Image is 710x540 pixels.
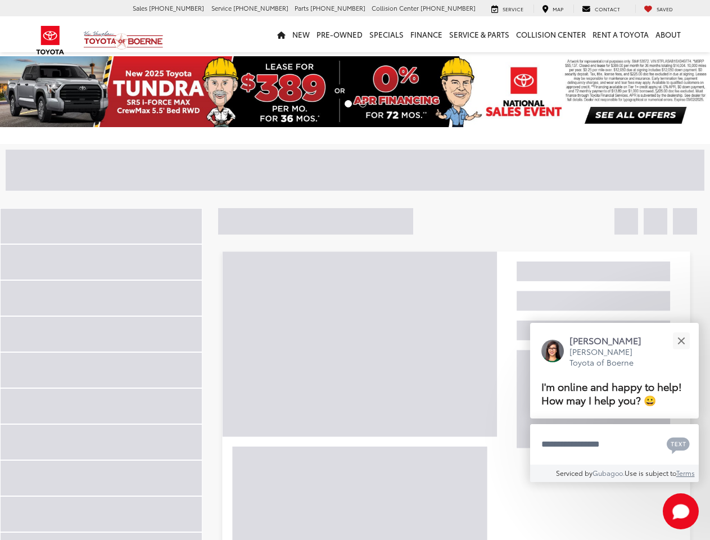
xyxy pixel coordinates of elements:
a: My Saved Vehicles [635,4,681,13]
a: Pre-Owned [313,16,366,52]
a: Rent a Toyota [589,16,652,52]
button: Chat with SMS [663,431,693,457]
span: [PHONE_NUMBER] [149,3,204,12]
a: Contact [573,4,628,13]
span: Service [211,3,232,12]
span: [PHONE_NUMBER] [233,3,288,12]
span: I'm online and happy to help! How may I help you? 😀 [541,379,682,407]
span: [PHONE_NUMBER] [310,3,365,12]
a: Collision Center [513,16,589,52]
a: Specials [366,16,407,52]
svg: Text [667,436,690,454]
a: Gubagoo. [593,468,625,478]
span: Service [503,5,523,12]
svg: Start Chat [663,493,699,529]
span: Serviced by [556,468,593,478]
div: Close[PERSON_NAME][PERSON_NAME] Toyota of BoerneI'm online and happy to help! How may I help you?... [530,323,699,482]
img: Toyota [29,22,71,58]
span: Use is subject to [625,468,676,478]
a: Service [483,4,532,13]
button: Toggle Chat Window [663,493,699,529]
span: Sales [133,3,147,12]
p: [PERSON_NAME] Toyota of Boerne [569,346,653,368]
span: Map [553,5,563,12]
span: Contact [595,5,620,12]
a: Service & Parts: Opens in a new tab [446,16,513,52]
button: Close [669,328,693,353]
a: Home [274,16,289,52]
span: [PHONE_NUMBER] [420,3,476,12]
a: Finance [407,16,446,52]
a: Map [533,4,572,13]
img: Vic Vaughan Toyota of Boerne [83,30,164,50]
textarea: Type your message [530,424,699,465]
p: [PERSON_NAME] [569,334,653,346]
a: Terms [676,468,695,478]
a: New [289,16,313,52]
span: Parts [295,3,309,12]
a: About [652,16,684,52]
span: Saved [657,5,673,12]
span: Collision Center [372,3,419,12]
